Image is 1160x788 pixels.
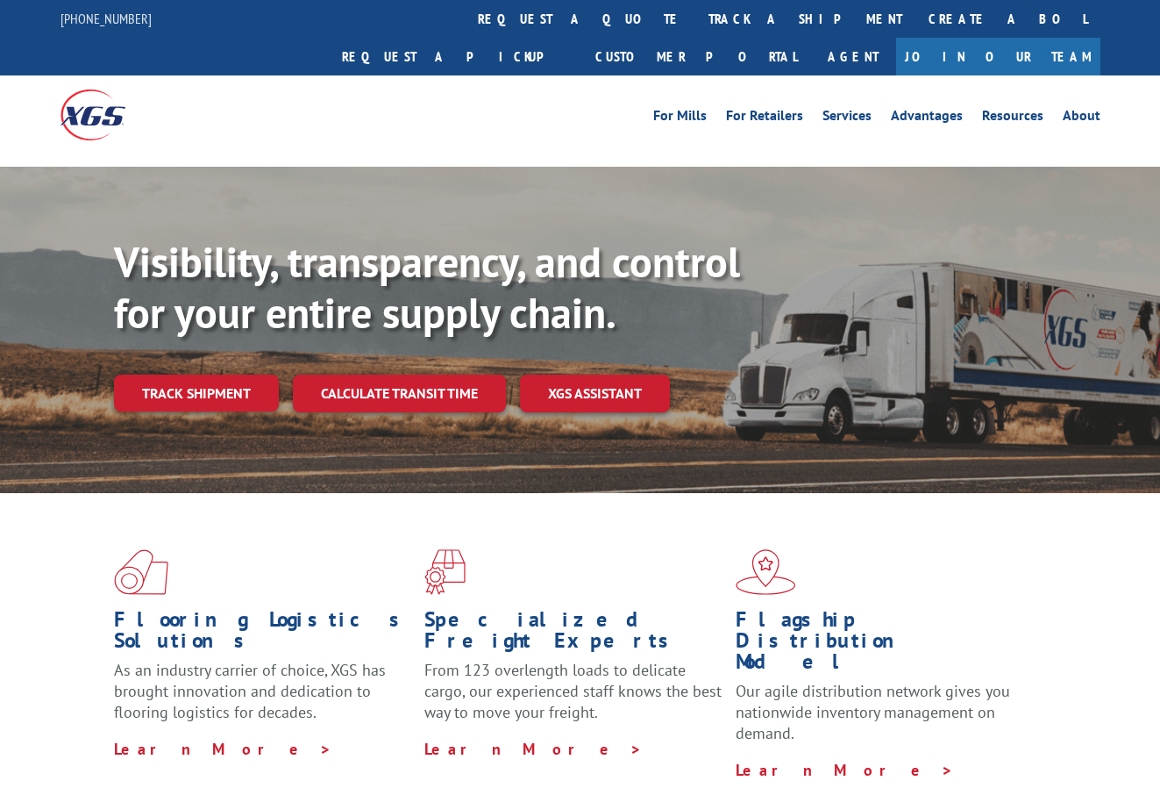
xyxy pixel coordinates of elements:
[891,109,963,128] a: Advantages
[822,109,872,128] a: Services
[1063,109,1100,128] a: About
[736,609,1033,681] h1: Flagship Distribution Model
[982,109,1043,128] a: Resources
[424,609,722,660] h1: Specialized Freight Experts
[293,375,506,412] a: Calculate transit time
[653,109,707,128] a: For Mills
[424,660,722,738] p: From 123 overlength loads to delicate cargo, our experienced staff knows the best way to move you...
[114,739,332,759] a: Learn More >
[736,549,796,595] img: xgs-icon-flagship-distribution-model-red
[810,38,896,75] a: Agent
[896,38,1100,75] a: Join Our Team
[60,10,152,27] a: [PHONE_NUMBER]
[424,739,643,759] a: Learn More >
[114,609,411,660] h1: Flooring Logistics Solutions
[726,109,803,128] a: For Retailers
[736,681,1010,743] span: Our agile distribution network gives you nationwide inventory management on demand.
[114,660,386,722] span: As an industry carrier of choice, XGS has brought innovation and dedication to flooring logistics...
[520,375,670,412] a: XGS ASSISTANT
[329,38,582,75] a: Request a pickup
[582,38,810,75] a: Customer Portal
[736,760,954,780] a: Learn More >
[114,375,279,412] a: Track shipment
[114,234,740,340] b: Visibility, transparency, and control for your entire supply chain.
[424,549,466,595] img: xgs-icon-focused-on-flooring-red
[114,549,168,595] img: xgs-icon-total-supply-chain-intelligence-red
